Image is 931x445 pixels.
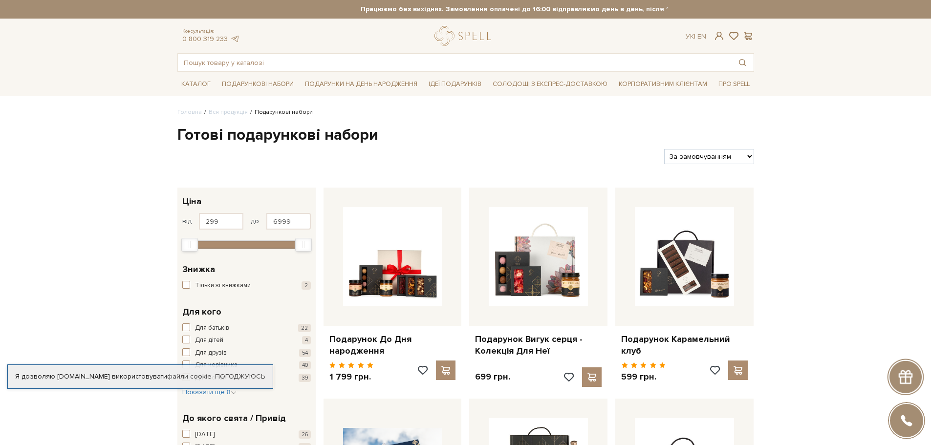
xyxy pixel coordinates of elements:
[209,108,248,116] a: Вся продукція
[195,323,229,333] span: Для батьків
[329,334,456,357] a: Подарунок До Дня народження
[329,371,374,382] p: 1 799 грн.
[425,77,485,92] span: Ідеї подарунків
[177,77,215,92] span: Каталог
[8,372,273,381] div: Я дозволяю [DOMAIN_NAME] використовувати
[182,323,311,333] button: Для батьків 22
[195,281,251,291] span: Тільки зі знижками
[178,54,731,71] input: Пошук товару у каталозі
[215,372,265,381] a: Погоджуюсь
[218,77,298,92] span: Подарункові набори
[182,195,201,208] span: Ціна
[195,430,215,440] span: [DATE]
[182,281,311,291] button: Тільки зі знижками 2
[181,238,198,252] div: Min
[182,360,311,370] button: Для керівника 40
[301,77,421,92] span: Подарунки на День народження
[182,217,192,226] span: від
[434,26,496,46] a: logo
[264,5,841,14] strong: Працюємо без вихідних. Замовлення оплачені до 16:00 відправляємо день в день, після 16:00 - насту...
[182,305,221,318] span: Для кого
[182,348,311,358] button: Для друзів 54
[302,281,311,290] span: 2
[195,348,227,358] span: Для друзів
[182,35,228,43] a: 0 800 319 233
[177,108,202,116] a: Головна
[621,334,748,357] a: Подарунок Карамельний клуб
[714,77,754,92] span: Про Spell
[182,336,311,345] button: Для дітей 4
[248,108,313,117] li: Подарункові набори
[475,334,602,357] a: Подарунок Вигук серця - Колекція Для Неї
[615,76,711,92] a: Корпоративним клієнтам
[299,349,311,357] span: 54
[295,238,312,252] div: Max
[182,387,237,397] button: Показати ще 8
[686,32,706,41] div: Ук
[298,324,311,332] span: 22
[195,336,223,345] span: Для дітей
[182,412,286,425] span: До якого свята / Привід
[489,76,611,92] a: Солодощі з експрес-доставкою
[621,371,666,382] p: 599 грн.
[230,35,240,43] a: telegram
[731,54,754,71] button: Пошук товару у каталозі
[299,374,311,382] span: 39
[694,32,695,41] span: |
[182,28,240,35] span: Консультація:
[266,213,311,230] input: Ціна
[299,361,311,369] span: 40
[182,430,311,440] button: [DATE] 26
[302,336,311,344] span: 4
[475,371,510,382] p: 699 грн.
[251,217,259,226] span: до
[167,372,212,381] a: файли cookie
[697,32,706,41] a: En
[299,430,311,439] span: 26
[195,360,238,370] span: Для керівника
[177,125,754,146] h1: Готові подарункові набори
[199,213,243,230] input: Ціна
[182,263,215,276] span: Знижка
